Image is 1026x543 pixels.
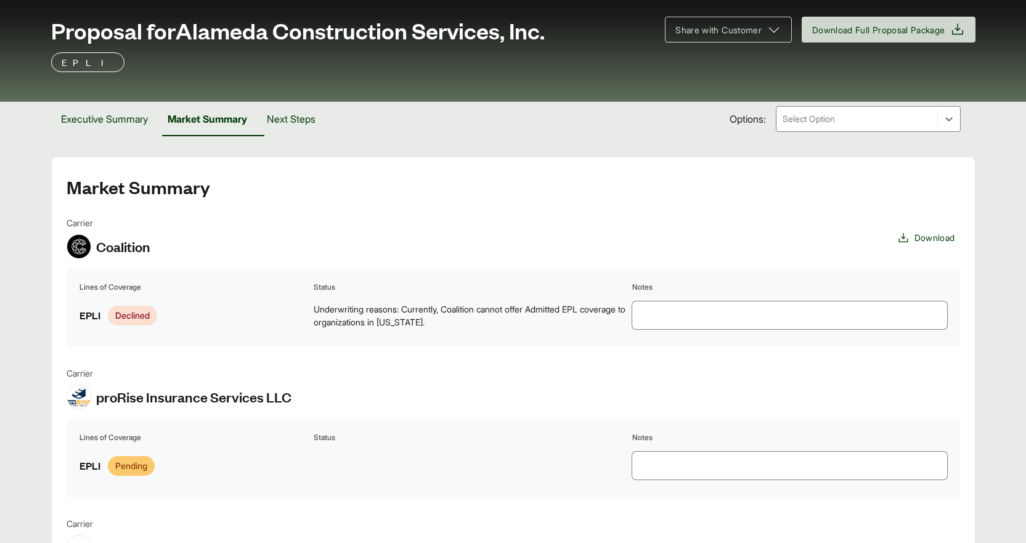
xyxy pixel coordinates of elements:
[96,388,291,406] span: proRise Insurance Services LLC
[730,112,766,126] span: Options:
[67,177,960,197] h2: Market Summary
[665,17,792,43] button: Share with Customer
[802,17,975,43] button: Download Full Proposal Package
[632,281,948,293] th: Notes
[79,431,311,444] th: Lines of Coverage
[79,457,100,474] span: EPLI
[892,226,960,249] button: Download
[79,307,100,324] span: EPLI
[51,18,545,43] span: Proposal for Alameda Construction Services, Inc.
[67,367,291,380] span: Carrier
[158,102,257,136] button: Market Summary
[96,237,150,256] span: Coalition
[67,235,91,258] img: Coalition
[257,102,325,136] button: Next Steps
[675,23,762,36] span: Share with Customer
[812,23,945,36] span: Download Full Proposal Package
[914,231,955,244] span: Download
[67,385,91,409] img: proRise Insurance Services LLC
[67,517,173,530] span: Carrier
[314,303,629,329] span: Underwriting reasons: Currently, Coalition cannot offer Admitted EPL coverage to organizations in...
[632,431,948,444] th: Notes
[51,102,158,136] button: Executive Summary
[108,456,155,476] span: Pending
[108,306,157,325] span: Declined
[313,281,629,293] th: Status
[67,216,150,229] span: Carrier
[62,55,114,70] p: EPLI
[313,431,629,444] th: Status
[79,281,311,293] th: Lines of Coverage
